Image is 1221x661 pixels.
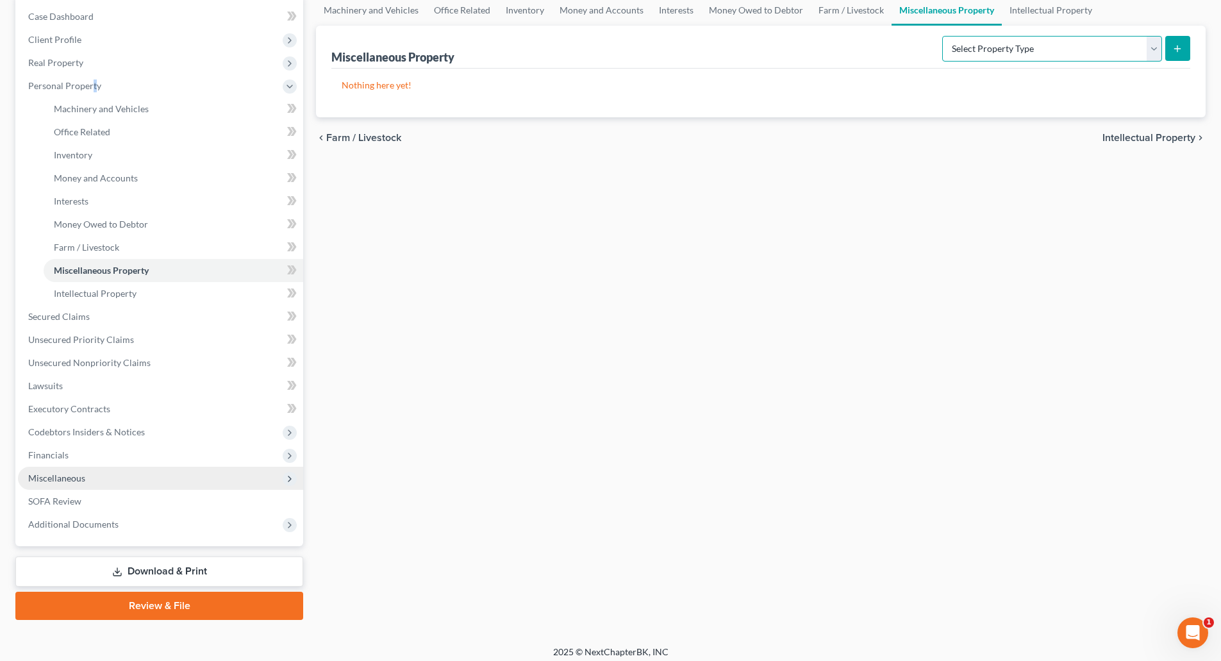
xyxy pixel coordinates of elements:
[54,126,110,137] span: Office Related
[28,519,119,530] span: Additional Documents
[28,403,110,414] span: Executory Contracts
[1102,133,1206,143] button: Intellectual Property chevron_right
[1204,617,1214,628] span: 1
[28,449,69,460] span: Financials
[28,496,81,506] span: SOFA Review
[54,172,138,183] span: Money and Accounts
[54,219,148,230] span: Money Owed to Debtor
[54,288,137,299] span: Intellectual Property
[28,80,101,91] span: Personal Property
[28,473,85,483] span: Miscellaneous
[1177,617,1208,648] iframe: Intercom live chat
[28,11,94,22] span: Case Dashboard
[28,311,90,322] span: Secured Claims
[18,397,303,421] a: Executory Contracts
[331,49,454,65] div: Miscellaneous Property
[28,34,81,45] span: Client Profile
[44,190,303,213] a: Interests
[1102,133,1195,143] span: Intellectual Property
[44,259,303,282] a: Miscellaneous Property
[15,592,303,620] a: Review & File
[316,133,401,143] button: chevron_left Farm / Livestock
[18,305,303,328] a: Secured Claims
[1195,133,1206,143] i: chevron_right
[316,133,326,143] i: chevron_left
[54,196,88,206] span: Interests
[326,133,401,143] span: Farm / Livestock
[54,103,149,114] span: Machinery and Vehicles
[15,556,303,587] a: Download & Print
[44,236,303,259] a: Farm / Livestock
[54,149,92,160] span: Inventory
[28,426,145,437] span: Codebtors Insiders & Notices
[342,79,1180,92] p: Nothing here yet!
[44,213,303,236] a: Money Owed to Debtor
[54,242,119,253] span: Farm / Livestock
[44,144,303,167] a: Inventory
[18,5,303,28] a: Case Dashboard
[28,357,151,368] span: Unsecured Nonpriority Claims
[44,282,303,305] a: Intellectual Property
[44,97,303,121] a: Machinery and Vehicles
[18,328,303,351] a: Unsecured Priority Claims
[54,265,149,276] span: Miscellaneous Property
[18,351,303,374] a: Unsecured Nonpriority Claims
[28,380,63,391] span: Lawsuits
[18,374,303,397] a: Lawsuits
[44,167,303,190] a: Money and Accounts
[44,121,303,144] a: Office Related
[28,57,83,68] span: Real Property
[28,334,134,345] span: Unsecured Priority Claims
[18,490,303,513] a: SOFA Review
